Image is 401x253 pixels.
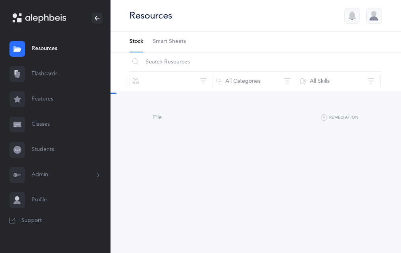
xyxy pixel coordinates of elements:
[153,38,186,46] span: Smart Sheets
[129,52,382,71] input: Search Resources
[153,114,162,121] span: File
[21,217,42,225] span: Support
[129,9,172,22] div: Resources
[213,72,297,91] button: All Categories
[297,72,381,91] button: All Skills
[321,113,358,123] button: Remediation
